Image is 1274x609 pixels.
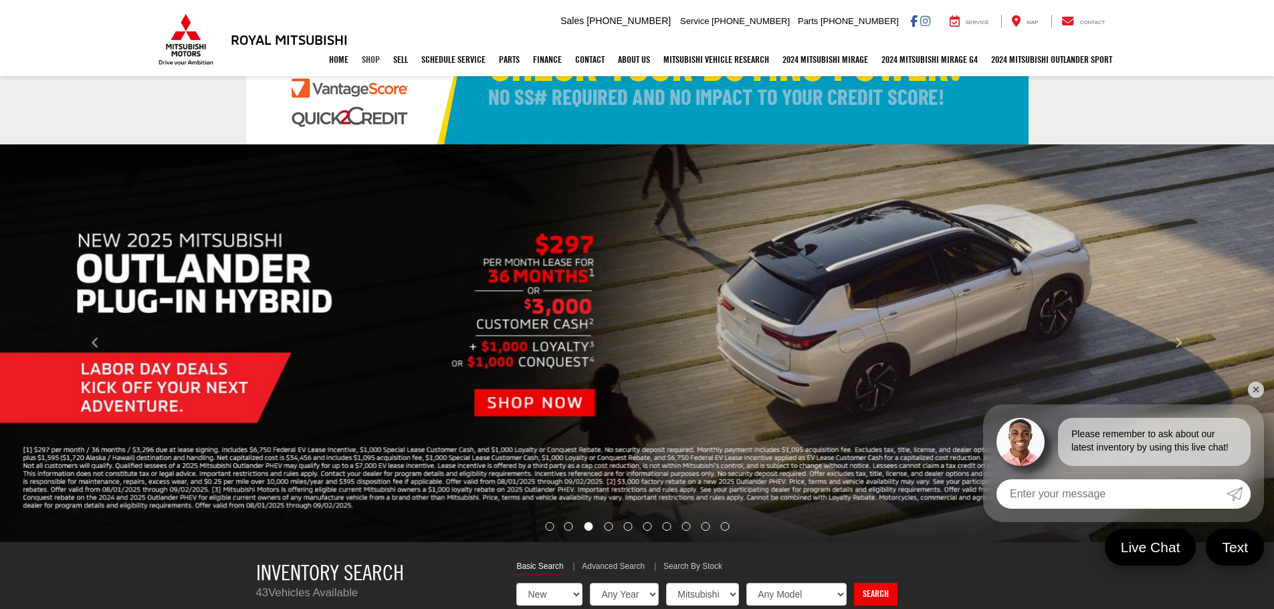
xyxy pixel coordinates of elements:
li: Go to slide number 9. [701,522,710,531]
h3: Inventory Search [256,561,497,584]
input: Enter your message [996,479,1227,509]
a: Parts: Opens in a new tab [492,43,526,76]
img: Agent profile photo [996,418,1045,466]
a: Basic Search [516,561,563,575]
span: [PHONE_NUMBER] [821,16,899,26]
a: 2024 Mitsubishi Outlander SPORT [984,43,1119,76]
span: Service [680,16,709,26]
span: 43 [256,586,269,599]
span: Map [1027,19,1038,25]
div: Please remember to ask about our latest inventory by using this live chat! [1058,418,1251,466]
a: Facebook: Click to visit our Facebook page [910,15,918,26]
span: Contact [1079,19,1105,25]
a: About Us [611,43,657,76]
select: Choose Make from the dropdown [666,583,739,606]
a: Sell [387,43,415,76]
li: Go to slide number 4. [605,522,613,531]
li: Go to slide number 3. [585,522,593,531]
a: Map [1001,15,1048,28]
a: Contact [1051,15,1116,28]
select: Choose Model from the dropdown [746,583,847,606]
a: Mitsubishi Vehicle Research [657,43,776,76]
img: Mitsubishi [156,13,216,66]
a: Submit [1227,479,1251,509]
a: Advanced Search [582,561,645,574]
span: [PHONE_NUMBER] [712,16,790,26]
span: Text [1215,538,1255,556]
span: Sales [560,15,584,26]
h3: Royal Mitsubishi [231,32,348,47]
li: Go to slide number 8. [681,522,690,531]
li: Go to slide number 10. [720,522,729,531]
span: Parts [798,16,818,26]
li: Go to slide number 6. [643,522,651,531]
button: Click to view next picture. [1083,171,1274,515]
a: Text [1206,529,1264,566]
span: Live Chat [1114,538,1187,556]
select: Choose Year from the dropdown [590,583,659,606]
span: [PHONE_NUMBER] [587,15,671,26]
a: Search [854,583,897,606]
span: Service [966,19,989,25]
p: Vehicles Available [256,585,497,601]
a: 2024 Mitsubishi Mirage G4 [875,43,984,76]
img: Check Your Buying Power [246,11,1029,144]
a: Contact [568,43,611,76]
a: Schedule Service: Opens in a new tab [415,43,492,76]
li: Go to slide number 1. [545,522,554,531]
a: Finance [526,43,568,76]
a: Home [322,43,355,76]
a: Live Chat [1105,529,1196,566]
li: Go to slide number 7. [662,522,671,531]
li: Go to slide number 5. [624,522,633,531]
a: Search By Stock [663,561,722,574]
li: Go to slide number 2. [564,522,573,531]
a: Shop [355,43,387,76]
a: 2024 Mitsubishi Mirage [776,43,875,76]
a: Service [940,15,999,28]
select: Choose Vehicle Condition from the dropdown [516,583,582,606]
a: Instagram: Click to visit our Instagram page [920,15,930,26]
